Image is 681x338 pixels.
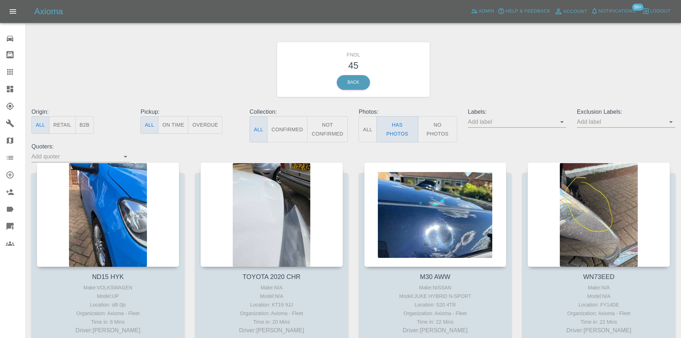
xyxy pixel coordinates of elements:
[418,116,457,142] button: No Photos
[529,309,668,318] div: Organization: Axioma - Fleet
[267,116,307,142] button: Confirmed
[529,292,668,300] div: Model: N/A
[250,108,348,116] p: Collection:
[366,326,505,335] p: Driver: [PERSON_NAME]
[120,152,130,162] button: Open
[243,273,301,280] a: TOYOTA 2020 CHR
[202,318,341,326] div: Time in: 20 Mins
[557,117,567,127] button: Open
[39,283,177,292] div: Make: VOLKSWAGEN
[307,116,348,142] button: Not Confirmed
[158,116,188,134] button: On Time
[202,292,341,300] div: Model: N/A
[75,116,94,134] button: B2B
[366,292,505,300] div: Model: JUKE HYBRID N-SPORT
[39,326,177,335] p: Driver: [PERSON_NAME]
[140,108,239,116] p: Pickup:
[366,309,505,318] div: Organization: Axioma - Fleet
[552,6,589,17] a: Account
[529,283,668,292] div: Make: N/A
[39,318,177,326] div: Time in: 8 Mins
[92,273,124,280] a: ND15 HYK
[468,108,566,116] p: Labels:
[469,6,496,17] a: Admin
[34,6,63,17] h5: Axioma
[529,300,668,309] div: Location: FY14DE
[4,3,21,20] button: Open drawer
[632,4,643,11] span: 99+
[202,326,341,335] p: Driver: [PERSON_NAME]
[583,273,615,280] a: WN73EED
[366,318,505,326] div: Time in: 22 Mins
[31,151,119,162] input: Add quoter
[31,142,130,151] p: Quoters:
[359,116,376,142] button: All
[366,300,505,309] div: Location: S20 4TR
[529,326,668,335] p: Driver: [PERSON_NAME]
[468,116,556,127] input: Add label
[140,116,158,134] button: All
[39,292,177,300] div: Model: UP
[39,300,177,309] div: Location: sl6 0js
[359,108,457,116] p: Photos:
[577,108,675,116] p: Exclusion Labels:
[420,273,450,280] a: M30 AWW
[282,59,425,72] h3: 45
[641,6,672,17] button: Logout
[666,117,676,127] button: Open
[282,48,425,59] h6: FNOL
[39,309,177,318] div: Organization: Axioma - Fleet
[479,7,494,15] span: Admin
[376,116,419,142] button: Has Photos
[650,7,671,15] span: Logout
[589,6,638,17] button: Notifications
[188,116,222,134] button: Overdue
[31,108,130,116] p: Origin:
[505,7,550,15] span: Help & Feedback
[599,7,636,15] span: Notifications
[496,6,552,17] button: Help & Feedback
[49,116,75,134] button: Retail
[202,283,341,292] div: Make: N/A
[250,116,267,142] button: All
[31,116,49,134] button: All
[202,309,341,318] div: Organization: Axioma - Fleet
[563,8,587,16] span: Account
[366,283,505,292] div: Make: NISSAN
[529,318,668,326] div: Time in: 22 Mins
[202,300,341,309] div: Location: KT19 9JJ
[337,75,370,90] a: Back
[577,116,665,127] input: Add label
